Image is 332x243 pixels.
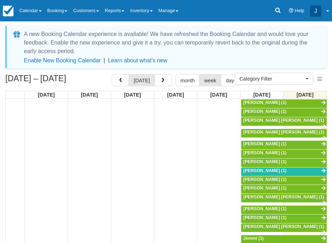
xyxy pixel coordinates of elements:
[104,57,105,63] span: |
[243,109,286,114] span: [PERSON_NAME] (1)
[241,167,327,176] a: [PERSON_NAME] (1)
[241,150,327,158] a: [PERSON_NAME] (1)
[243,186,286,191] span: [PERSON_NAME] (1)
[24,30,318,56] div: A new Booking Calendar experience is available! We have refreshed the Booking Calendar and would ...
[243,206,286,211] span: [PERSON_NAME] (1)
[3,6,14,16] img: checkfront-main-nav-mini-logo.png
[243,224,324,229] span: [PERSON_NAME] [PERSON_NAME] (1)
[176,74,200,86] button: month
[81,92,98,98] span: [DATE]
[243,141,286,146] span: [PERSON_NAME] (1)
[295,8,304,13] span: Help
[241,223,327,232] a: [PERSON_NAME] [PERSON_NAME] (1)
[241,141,327,149] a: [PERSON_NAME] (1)
[297,92,314,98] span: [DATE]
[199,74,221,86] button: week
[241,99,327,108] a: [PERSON_NAME] (1)
[241,214,327,223] a: [PERSON_NAME] (1)
[243,118,324,123] span: [PERSON_NAME] [PERSON_NAME] (1)
[243,100,286,105] span: [PERSON_NAME] (1)
[243,177,286,182] span: [PERSON_NAME] (1)
[241,159,327,167] a: [PERSON_NAME] (1)
[241,206,327,214] a: [PERSON_NAME] (1)
[243,215,286,220] span: [PERSON_NAME] (1)
[239,75,304,82] span: Category Filter
[241,176,327,185] a: [PERSON_NAME] (1)
[124,92,141,98] span: [DATE]
[243,195,324,200] span: [PERSON_NAME] [PERSON_NAME] (1)
[241,108,327,117] a: [PERSON_NAME] (1)
[243,168,286,173] span: [PERSON_NAME] (1)
[167,92,184,98] span: [DATE]
[243,150,286,155] span: [PERSON_NAME] (1)
[5,74,95,87] h2: [DATE] – [DATE]
[241,117,327,126] a: [PERSON_NAME] [PERSON_NAME] (1)
[243,159,286,164] span: [PERSON_NAME] (1)
[243,130,324,135] span: [PERSON_NAME] [PERSON_NAME] (1)
[253,92,270,98] span: [DATE]
[221,74,239,86] button: day
[241,129,327,138] a: [PERSON_NAME] [PERSON_NAME] (1)
[210,92,227,98] span: [DATE]
[38,92,55,98] span: [DATE]
[241,185,327,193] a: [PERSON_NAME] (1)
[235,73,313,85] button: Category Filter
[129,74,155,86] button: [DATE]
[108,57,167,63] a: Learn about what's new
[243,236,264,241] span: Jemmi (1)
[310,5,321,17] div: J
[241,194,327,202] a: [PERSON_NAME] [PERSON_NAME] (1)
[289,9,294,13] i: Help
[24,57,101,64] button: Enable New Booking Calendar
